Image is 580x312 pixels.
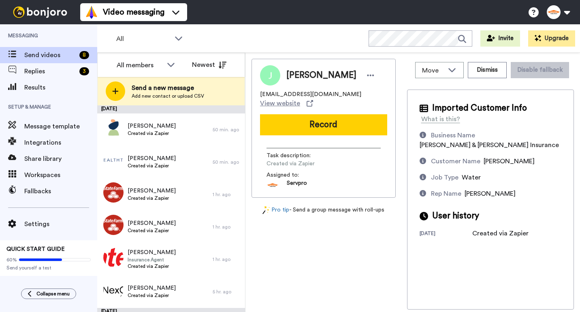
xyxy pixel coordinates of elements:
div: 1 hr. ago [213,224,241,230]
span: Workspaces [24,170,97,180]
span: All [116,34,171,44]
button: Invite [480,30,520,47]
img: vm-color.svg [85,6,98,19]
div: 1 hr. ago [213,256,241,263]
span: Send yourself a test [6,265,91,271]
img: d25c5036-2703-4a7f-993b-e32c3cd518fd.png [103,215,124,235]
span: [PERSON_NAME] [484,158,535,165]
span: Created via Zapier [128,227,176,234]
span: [PERSON_NAME] [286,69,356,81]
span: Created via Zapier [128,292,176,299]
img: bj-logo-header-white.svg [10,6,70,18]
img: a25686b0-c6c6-44d0-827b-d1891fa1cf38.png [103,247,124,267]
button: Disable fallback [511,62,569,78]
span: [PERSON_NAME] [465,190,516,197]
a: View website [260,98,313,108]
img: magic-wand.svg [262,206,270,214]
div: Created via Zapier [472,229,529,238]
span: Results [24,83,97,92]
div: - Send a group message with roll-ups [252,206,396,214]
div: 1 hr. ago [213,191,241,198]
span: Send videos [24,50,76,60]
img: 7067ed32-72b2-4740-a0b6-de2b3b665484.png [103,118,124,138]
button: Collapse menu [21,288,76,299]
div: 50 min. ago [213,159,241,165]
span: Assigned to: [267,171,323,179]
div: [DATE] [420,230,472,238]
div: Job Type [431,173,458,182]
span: [PERSON_NAME] [128,219,176,227]
img: d25c5036-2703-4a7f-993b-e32c3cd518fd.png [103,182,124,203]
span: [PERSON_NAME] [128,122,176,130]
button: Newest [186,57,232,73]
span: Created via Zapier [128,263,176,269]
span: [PERSON_NAME] [128,187,176,195]
span: [PERSON_NAME] [128,248,176,256]
span: Created via Zapier [128,130,176,137]
div: What is this? [421,114,460,124]
span: Created via Zapier [267,160,343,168]
span: Fallbacks [24,186,97,196]
span: Collapse menu [36,291,70,297]
span: Task description : [267,152,323,160]
span: Video messaging [103,6,164,18]
div: 5 hr. ago [213,288,241,295]
span: Message template [24,122,97,131]
span: User history [432,210,479,222]
a: Pro tip [262,206,289,214]
span: View website [260,98,300,108]
img: 942b7d6d-4c51-46cc-98cc-b255c2ed5a7e.png [103,150,124,170]
button: Record [260,114,387,135]
span: Move [422,66,444,75]
span: Created via Zapier [128,162,176,169]
span: Insurance Agent [128,256,176,263]
button: Dismiss [468,62,507,78]
span: Add new contact or upload CSV [132,93,204,99]
span: QUICK START GUIDE [6,246,65,252]
span: Share library [24,154,97,164]
span: [PERSON_NAME] [128,154,176,162]
img: a6566796-855e-49dd-b6aa-7d1b2181bf24-1743462787.jpg [267,179,279,191]
div: 8 [79,51,89,59]
span: Imported Customer Info [432,102,527,114]
span: Settings [24,219,97,229]
button: Upgrade [528,30,575,47]
span: Send a new message [132,83,204,93]
span: Created via Zapier [128,195,176,201]
span: Integrations [24,138,97,147]
div: Rep Name [431,189,461,199]
span: Replies [24,66,76,76]
img: 4e6f42d9-0992-4bf7-82af-1178b5f173e8.png [103,280,124,300]
div: 3 [79,67,89,75]
span: [PERSON_NAME] [128,284,176,292]
span: Servpro [287,179,307,191]
div: [DATE] [97,105,245,113]
span: Water [462,174,481,181]
span: [EMAIL_ADDRESS][DOMAIN_NAME] [260,90,361,98]
div: All members [117,60,163,70]
div: 50 min. ago [213,126,241,133]
img: Image of Jeff Falkner [260,65,280,85]
span: [PERSON_NAME] & [PERSON_NAME] Insurance [420,142,559,148]
div: Business Name [431,130,475,140]
span: 60% [6,256,17,263]
div: Customer Name [431,156,480,166]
